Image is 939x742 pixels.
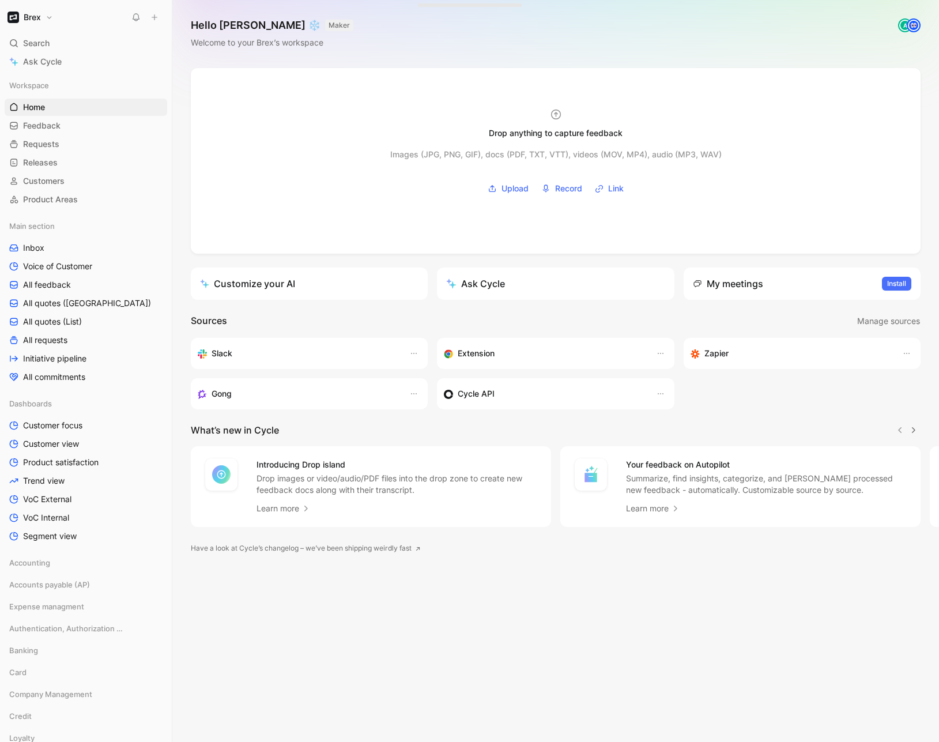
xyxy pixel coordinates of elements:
div: Sync your customers, send feedback and get updates in Slack [198,346,398,360]
div: Accounting [5,554,167,571]
span: Feedback [23,120,61,131]
h2: What’s new in Cycle [191,423,279,437]
div: Workspace [5,77,167,94]
img: Brex [7,12,19,23]
a: Feedback [5,117,167,134]
h2: Sources [191,314,227,329]
span: Banking [9,645,38,656]
a: Learn more [257,502,311,515]
div: Drop anything to capture feedback [489,126,623,140]
div: Credit [5,707,167,725]
a: Requests [5,135,167,153]
h3: Extension [458,346,495,360]
div: Accounts payable (AP) [5,576,167,597]
span: Link [608,182,624,195]
button: Link [591,180,628,197]
img: avatar [908,20,919,31]
a: Customize your AI [191,268,428,300]
span: Requests [23,138,59,150]
div: Capture feedback from thousands of sources with Zapier (survey results, recordings, sheets, etc). [691,346,891,360]
span: Company Management [9,688,92,700]
span: Home [23,101,45,113]
span: Dashboards [9,398,52,409]
div: Ask Cycle [446,277,505,291]
a: Initiative pipeline [5,350,167,367]
span: Search [23,36,50,50]
a: VoC Internal [5,509,167,526]
div: Capture feedback from your incoming calls [198,387,398,401]
div: Accounting [5,554,167,575]
div: Authentication, Authorization & Auditing [5,620,167,637]
span: Customer focus [23,420,82,431]
h4: Your feedback on Autopilot [626,458,907,472]
div: Main section [5,217,167,235]
h3: Cycle API [458,387,495,401]
a: All requests [5,332,167,349]
a: All quotes (List) [5,313,167,330]
span: Accounts payable (AP) [9,579,90,590]
button: BrexBrex [5,9,56,25]
span: Segment view [23,530,77,542]
div: Welcome to your Brex’s workspace [191,36,353,50]
a: Segment view [5,528,167,545]
div: Expense managment [5,598,167,615]
div: Company Management [5,685,167,703]
div: Company Management [5,685,167,706]
div: Search [5,35,167,52]
a: Customer view [5,435,167,453]
span: Customer view [23,438,79,450]
span: Main section [9,220,55,232]
div: Credit [5,707,167,728]
a: All quotes ([GEOGRAPHIC_DATA]) [5,295,167,312]
h3: Gong [212,387,232,401]
span: All quotes ([GEOGRAPHIC_DATA]) [23,297,151,309]
a: Product satisfaction [5,454,167,471]
div: A [899,20,911,31]
span: Credit [9,710,32,722]
a: VoC External [5,491,167,508]
span: Product Areas [23,194,78,205]
div: Dashboards [5,395,167,412]
button: Record [537,180,586,197]
h3: Zapier [704,346,729,360]
div: Authentication, Authorization & Auditing [5,620,167,641]
span: Record [555,182,582,195]
span: Voice of Customer [23,261,92,272]
h1: Brex [24,12,41,22]
span: All commitments [23,371,85,383]
div: Main sectionInboxVoice of CustomerAll feedbackAll quotes ([GEOGRAPHIC_DATA])All quotes (List)All ... [5,217,167,386]
span: Card [9,666,27,678]
p: Summarize, find insights, categorize, and [PERSON_NAME] processed new feedback - automatically. C... [626,473,907,496]
span: Releases [23,157,58,168]
span: Trend view [23,475,65,487]
div: Accounts payable (AP) [5,576,167,593]
a: Voice of Customer [5,258,167,275]
span: Accounting [9,557,50,568]
span: All requests [23,334,67,346]
span: Workspace [9,80,49,91]
span: All quotes (List) [23,316,82,327]
div: Capture feedback from anywhere on the web [444,346,644,360]
h1: Hello [PERSON_NAME] ❄️ [191,18,353,32]
div: Sync customers & send feedback from custom sources. Get inspired by our favorite use case [444,387,644,401]
div: Card [5,664,167,684]
span: Initiative pipeline [23,353,86,364]
h4: Introducing Drop island [257,458,537,472]
a: Home [5,99,167,116]
span: Inbox [23,242,44,254]
div: My meetings [693,277,763,291]
button: Install [882,277,911,291]
div: Expense managment [5,598,167,619]
a: Product Areas [5,191,167,208]
span: All feedback [23,279,71,291]
button: Upload [484,180,533,197]
span: VoC External [23,494,71,505]
a: Customers [5,172,167,190]
span: Install [887,278,906,289]
div: Banking [5,642,167,659]
span: VoC Internal [23,512,69,523]
a: All feedback [5,276,167,293]
a: Releases [5,154,167,171]
p: Drop images or video/audio/PDF files into the drop zone to create new feedback docs along with th... [257,473,537,496]
div: Card [5,664,167,681]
